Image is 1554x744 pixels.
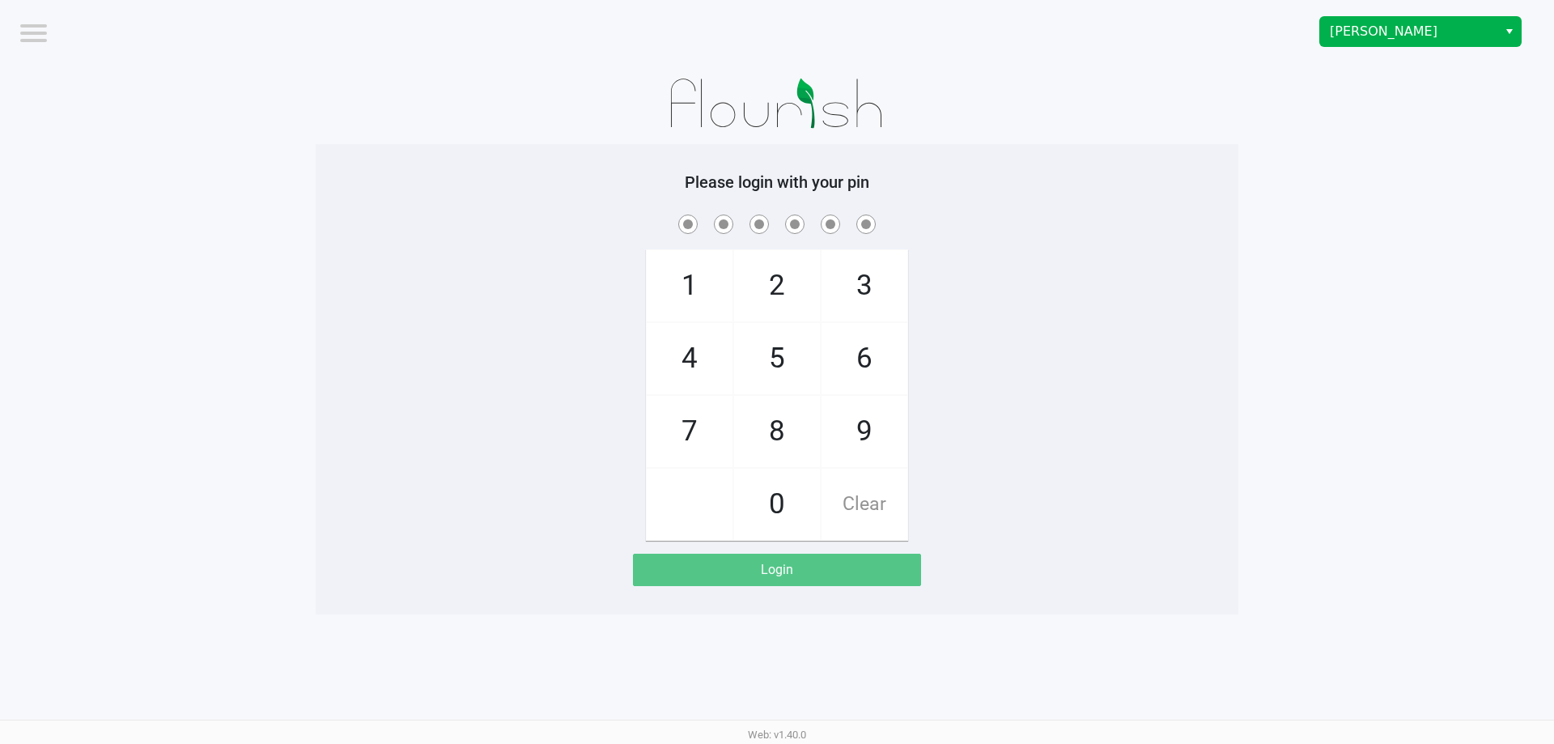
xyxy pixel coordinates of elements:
[822,396,907,467] span: 9
[822,323,907,394] span: 6
[1330,22,1488,41] span: [PERSON_NAME]
[647,250,732,321] span: 1
[734,323,820,394] span: 5
[822,469,907,540] span: Clear
[734,469,820,540] span: 0
[734,396,820,467] span: 8
[734,250,820,321] span: 2
[647,396,732,467] span: 7
[647,323,732,394] span: 4
[328,172,1226,192] h5: Please login with your pin
[822,250,907,321] span: 3
[748,729,806,741] span: Web: v1.40.0
[1497,17,1521,46] button: Select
